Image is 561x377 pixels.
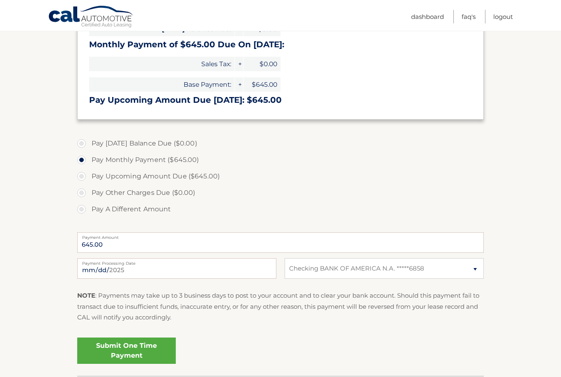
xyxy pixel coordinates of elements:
label: Pay Monthly Payment ($645.00) [77,152,484,168]
label: Pay Other Charges Due ($0.00) [77,185,484,201]
span: + [235,57,243,71]
strong: NOTE [77,291,95,299]
label: Pay [DATE] Balance Due ($0.00) [77,135,484,152]
input: Payment Amount [77,232,484,253]
span: Sales Tax: [89,57,235,71]
span: $0.00 [244,57,280,71]
a: Submit One Time Payment [77,338,176,364]
a: Cal Automotive [48,5,134,29]
label: Pay A Different Amount [77,201,484,217]
a: Logout [493,10,513,23]
span: $645.00 [244,77,280,92]
h3: Monthly Payment of $645.00 Due On [DATE]: [89,39,472,50]
label: Pay Upcoming Amount Due ($645.00) [77,168,484,185]
input: Payment Date [77,258,276,279]
p: : Payments may take up to 3 business days to post to your account and to clear your bank account.... [77,290,484,323]
span: Base Payment: [89,77,235,92]
span: + [235,77,243,92]
a: FAQ's [462,10,476,23]
a: Dashboard [411,10,444,23]
h3: Pay Upcoming Amount Due [DATE]: $645.00 [89,95,472,105]
label: Payment Amount [77,232,484,239]
label: Payment Processing Date [77,258,276,265]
